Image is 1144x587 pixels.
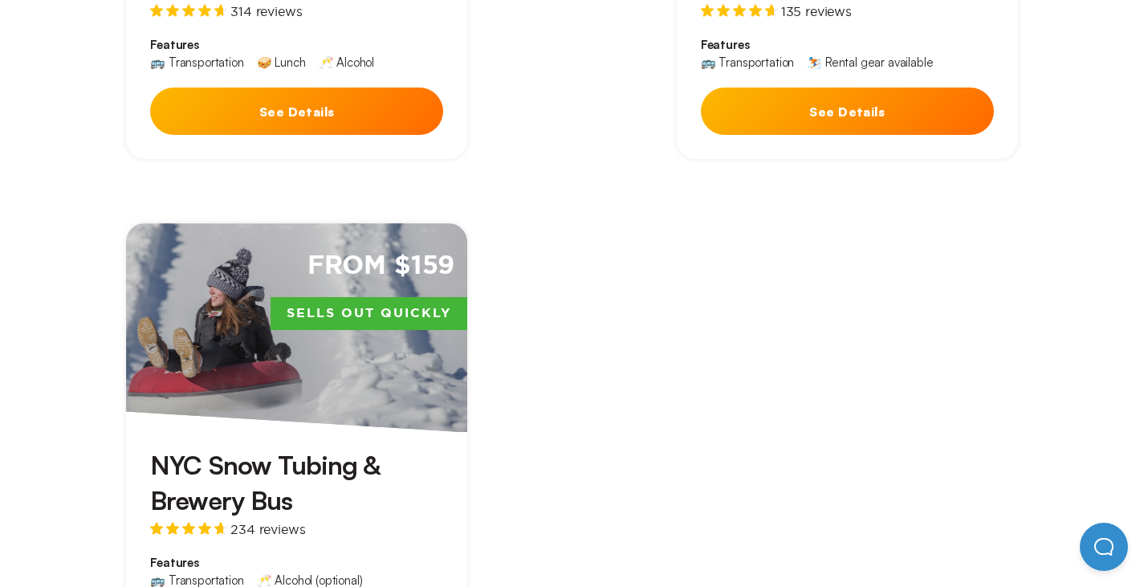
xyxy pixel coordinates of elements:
div: 🥪 Lunch [257,56,306,68]
iframe: Help Scout Beacon - Open [1080,523,1128,571]
span: Sells Out Quickly [271,297,467,331]
div: ⛷️ Rental gear available [807,56,933,68]
h3: NYC Snow Tubing & Brewery Bus [150,448,443,517]
span: From $159 [307,249,455,283]
button: See Details [701,88,994,135]
span: 135 reviews [781,5,852,18]
button: See Details [150,88,443,135]
span: Features [701,37,994,53]
span: 234 reviews [230,523,305,536]
div: 🚌 Transportation [701,56,794,68]
div: 🚌 Transportation [150,574,243,586]
div: 🥂 Alcohol [319,56,375,68]
div: 🥂 Alcohol (optional) [257,574,363,586]
span: Features [150,37,443,53]
span: Features [150,555,443,571]
div: 🚌 Transportation [150,56,243,68]
span: 314 reviews [230,5,302,18]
